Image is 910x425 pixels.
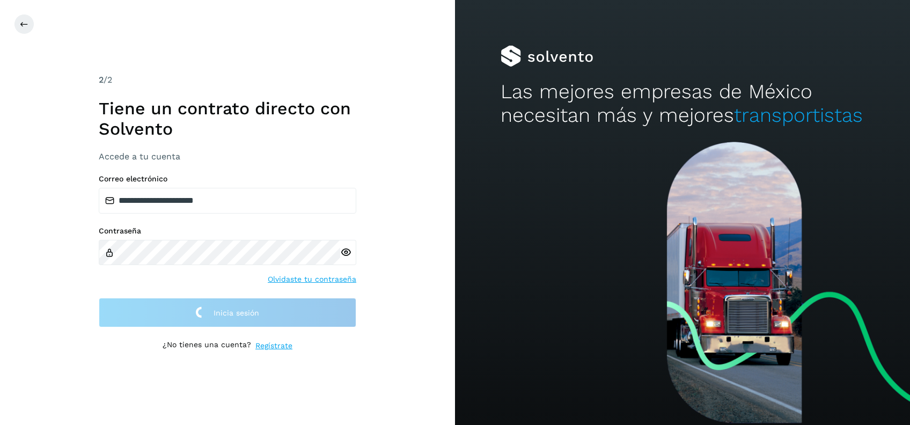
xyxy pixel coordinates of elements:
button: Inicia sesión [99,298,356,327]
span: 2 [99,75,104,85]
span: Inicia sesión [214,309,259,317]
h2: Las mejores empresas de México necesitan más y mejores [501,80,864,128]
span: transportistas [734,104,863,127]
h3: Accede a tu cuenta [99,151,356,162]
h1: Tiene un contrato directo con Solvento [99,98,356,140]
p: ¿No tienes una cuenta? [163,340,251,351]
label: Contraseña [99,226,356,236]
div: /2 [99,74,356,86]
a: Regístrate [255,340,292,351]
a: Olvidaste tu contraseña [268,274,356,285]
label: Correo electrónico [99,174,356,184]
